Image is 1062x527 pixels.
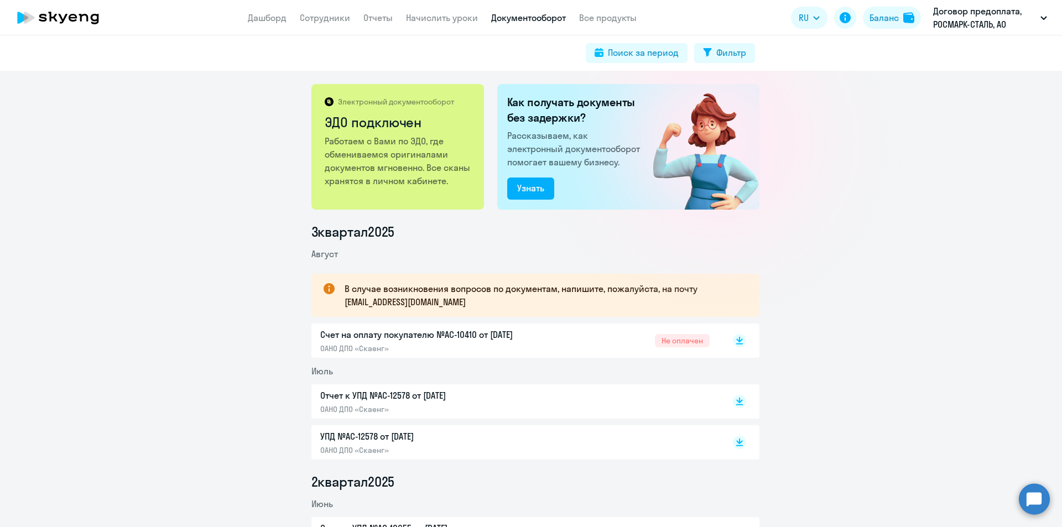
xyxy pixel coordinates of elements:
[507,178,554,200] button: Узнать
[325,134,472,187] p: Работаем с Вами по ЭДО, где обмениваемся оригиналами документов мгновенно. Все сканы хранятся в л...
[300,12,350,23] a: Сотрудники
[320,328,710,353] a: Счет на оплату покупателю №AC-10410 от [DATE]ОАНО ДПО «Скаенг»Не оплачен
[320,389,710,414] a: Отчет к УПД №AC-12578 от [DATE]ОАНО ДПО «Скаенг»
[507,95,644,126] h2: Как получать документы без задержки?
[791,7,827,29] button: RU
[320,343,553,353] p: ОАНО ДПО «Скаенг»
[248,12,287,23] a: Дашборд
[320,445,553,455] p: ОАНО ДПО «Скаенг»
[363,12,393,23] a: Отчеты
[311,473,759,491] li: 2 квартал 2025
[694,43,755,63] button: Фильтр
[517,181,544,195] div: Узнать
[655,334,710,347] span: Не оплачен
[325,113,472,131] h2: ЭДО подключен
[491,12,566,23] a: Документооборот
[928,4,1053,31] button: Договор предоплата, РОСМАРК-СТАЛЬ, АО
[579,12,637,23] a: Все продукты
[799,11,809,24] span: RU
[933,4,1036,31] p: Договор предоплата, РОСМАРК-СТАЛЬ, АО
[903,12,914,23] img: balance
[608,46,679,59] div: Поиск за период
[586,43,688,63] button: Поиск за период
[311,366,333,377] span: Июль
[320,430,710,455] a: УПД №AC-12578 от [DATE]ОАНО ДПО «Скаенг»
[635,84,759,210] img: connected
[338,97,454,107] p: Электронный документооборот
[320,404,553,414] p: ОАНО ДПО «Скаенг»
[311,248,338,259] span: Август
[716,46,746,59] div: Фильтр
[311,223,759,241] li: 3 квартал 2025
[320,389,553,402] p: Отчет к УПД №AC-12578 от [DATE]
[507,129,644,169] p: Рассказываем, как электронный документооборот помогает вашему бизнесу.
[320,328,553,341] p: Счет на оплату покупателю №AC-10410 от [DATE]
[320,430,553,443] p: УПД №AC-12578 от [DATE]
[345,282,740,309] p: В случае возникновения вопросов по документам, напишите, пожалуйста, на почту [EMAIL_ADDRESS][DOM...
[870,11,899,24] div: Баланс
[406,12,478,23] a: Начислить уроки
[311,498,333,509] span: Июнь
[863,7,921,29] button: Балансbalance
